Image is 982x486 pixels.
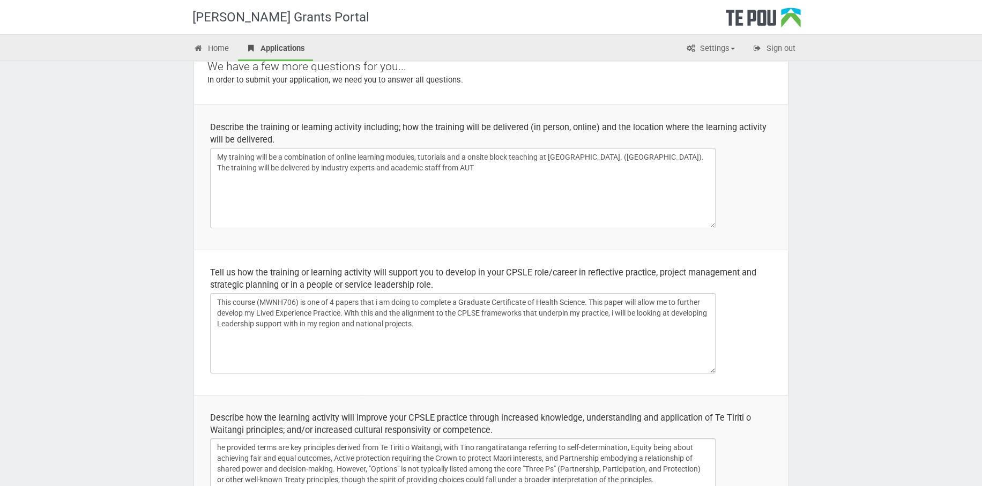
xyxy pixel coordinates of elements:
[678,38,743,61] a: Settings
[210,412,772,436] div: Describe how the learning activity will improve your CPSLE practice through increased knowledge, ...
[726,8,801,34] div: Te Pou Logo
[210,121,772,146] div: Describe the training or learning activity including; how the training will be delivered (in pers...
[210,148,716,228] textarea: My training will be a combination of online learning modules, tutorials and a onsite block teachi...
[744,38,804,61] a: Sign out
[210,293,716,373] textarea: This course (MWNH706) is one of 4 papers that i am doing to complete a Graduate Certificate of He...
[238,38,313,61] a: Applications
[210,266,772,291] div: Tell us how the training or learning activity will support you to develop in your CPSLE role/care...
[207,74,775,86] p: In order to submit your application, we need you to answer all questions.
[207,59,775,74] p: We have a few more questions for you...
[185,38,237,61] a: Home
